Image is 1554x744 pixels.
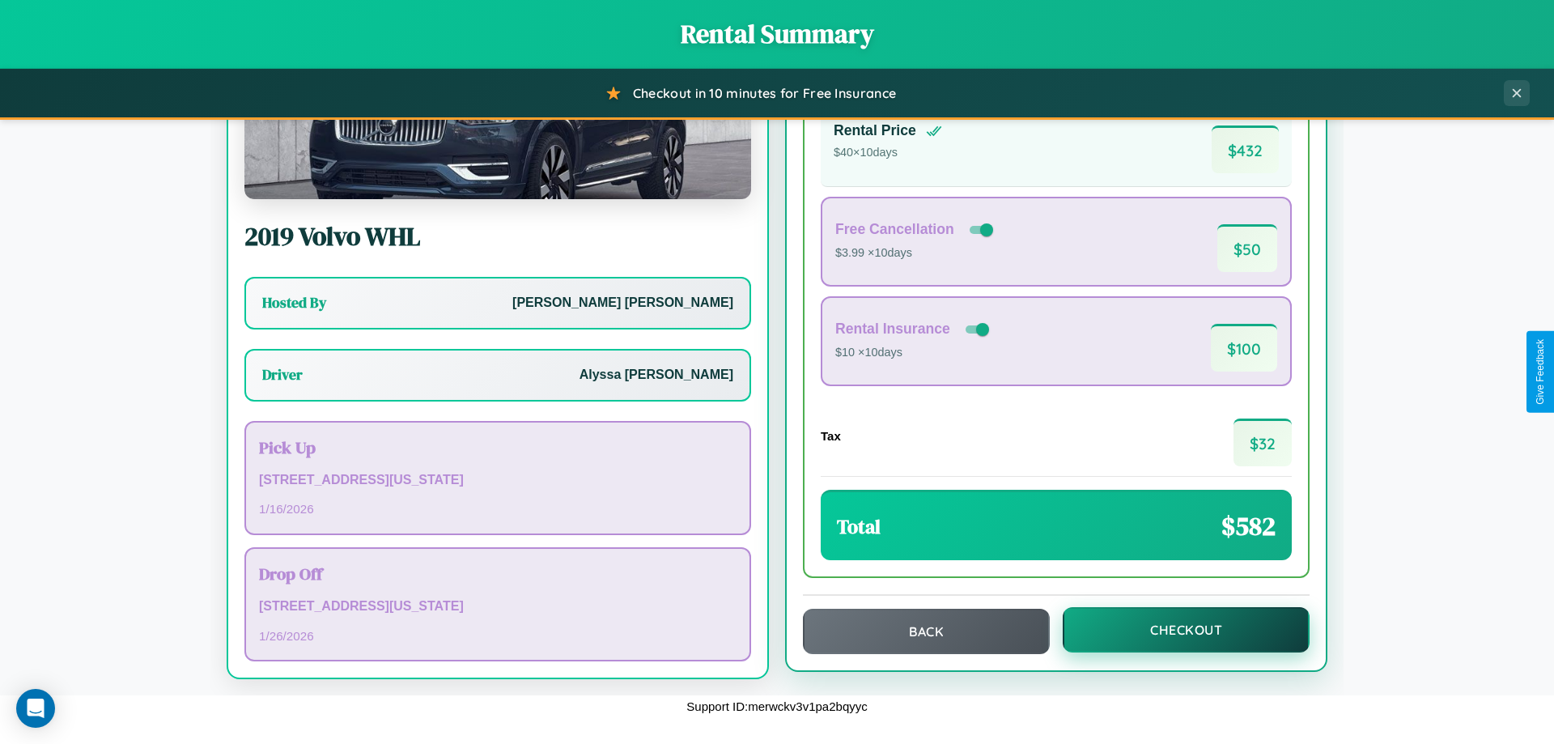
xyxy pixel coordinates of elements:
[262,293,326,312] h3: Hosted By
[835,342,992,363] p: $10 × 10 days
[262,365,303,385] h3: Driver
[835,221,954,238] h4: Free Cancellation
[835,321,950,338] h4: Rental Insurance
[1063,607,1310,653] button: Checkout
[834,122,916,139] h4: Rental Price
[633,85,896,101] span: Checkout in 10 minutes for Free Insurance
[835,243,996,264] p: $3.99 × 10 days
[1211,324,1277,372] span: $ 100
[259,562,737,585] h3: Drop Off
[580,363,733,387] p: Alyssa [PERSON_NAME]
[686,695,867,717] p: Support ID: merwckv3v1pa2bqyyc
[821,429,841,443] h4: Tax
[1535,339,1546,405] div: Give Feedback
[1233,419,1292,466] span: $ 32
[512,291,733,315] p: [PERSON_NAME] [PERSON_NAME]
[259,625,737,647] p: 1 / 26 / 2026
[16,689,55,728] div: Open Intercom Messenger
[1221,508,1276,544] span: $ 582
[259,436,737,459] h3: Pick Up
[259,595,737,619] p: [STREET_ADDRESS][US_STATE]
[259,498,737,520] p: 1 / 16 / 2026
[259,469,737,492] p: [STREET_ADDRESS][US_STATE]
[803,609,1050,654] button: Back
[16,16,1538,52] h1: Rental Summary
[244,219,751,254] h2: 2019 Volvo WHL
[1212,125,1279,173] span: $ 432
[834,142,942,164] p: $ 40 × 10 days
[1217,224,1277,272] span: $ 50
[837,513,881,540] h3: Total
